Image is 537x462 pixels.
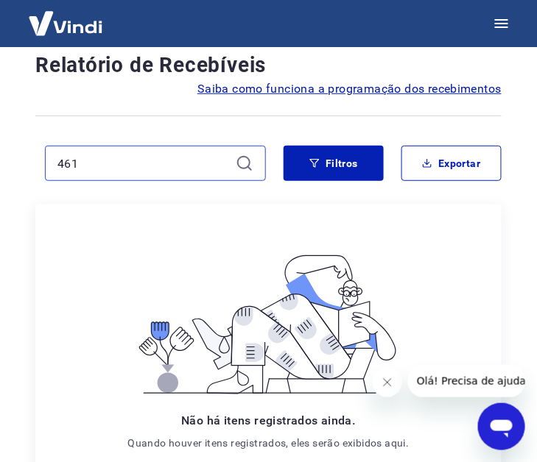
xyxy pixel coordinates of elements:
h4: Relatório de Recebíveis [35,51,502,80]
input: Busque pelo número do pedido [57,152,230,174]
button: Filtros [284,146,384,181]
p: Quando houver itens registrados, eles serão exibidos aqui. [127,436,409,451]
iframe: Fechar mensagem [373,368,402,397]
a: Saiba como funciona a programação dos recebimentos [197,80,502,98]
span: Olá! Precisa de ajuda? [9,10,124,22]
img: Vindi [18,1,113,46]
span: Não há itens registrados ainda. [181,414,355,428]
iframe: Botão para abrir a janela de mensagens [478,403,525,450]
button: Exportar [401,146,502,181]
iframe: Mensagem da empresa [408,365,525,397]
